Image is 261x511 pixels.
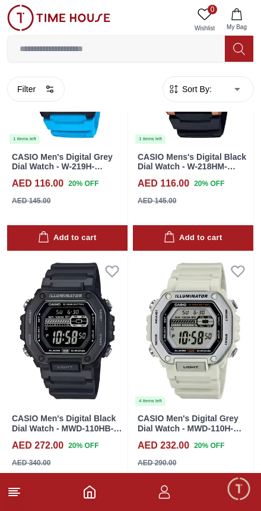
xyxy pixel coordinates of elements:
[12,414,122,443] a: CASIO Men's Digital Black Dial Watch - MWD-110HB-1BVDF
[82,485,97,499] a: Home
[226,476,252,502] div: Chat Widget
[222,23,252,31] span: My Bag
[12,152,113,182] a: CASIO Men's Digital Grey Dial Watch - W-219H-2A2VDF
[138,176,189,191] h4: AED 116.00
[9,134,40,144] div: 1 items left
[135,396,165,406] div: 4 items left
[190,5,219,35] a: 0Wishlist
[7,77,65,102] button: Filter
[190,24,219,33] span: Wishlist
[68,440,98,451] span: 20 % OFF
[68,178,98,189] span: 20 % OFF
[135,134,165,144] div: 1 items left
[208,5,217,14] span: 0
[168,83,212,95] button: Sort By:
[138,439,189,453] h4: AED 232.00
[12,458,50,468] div: AED 340.00
[138,195,176,206] div: AED 145.00
[12,176,63,191] h4: AED 116.00
[38,231,96,245] div: Add to cart
[12,195,50,206] div: AED 145.00
[7,225,128,251] button: Add to cart
[164,231,222,245] div: Add to cart
[138,152,246,182] a: CASIO Mens's Digital Black Dial Watch - W-218HM-5BVDF
[7,255,128,406] img: CASIO Men's Digital Black Dial Watch - MWD-110HB-1BVDF
[180,83,212,95] span: Sort By:
[194,178,224,189] span: 20 % OFF
[133,255,253,406] img: CASIO Men's Digital Grey Dial Watch - MWD-110H-8AVDF
[194,440,224,451] span: 20 % OFF
[7,5,110,31] img: ...
[12,439,63,453] h4: AED 272.00
[219,5,254,35] button: My Bag
[133,255,253,406] a: CASIO Men's Digital Grey Dial Watch - MWD-110H-8AVDF4 items left
[138,458,176,468] div: AED 290.00
[138,414,241,443] a: CASIO Men's Digital Grey Dial Watch - MWD-110H-8AVDF
[133,225,253,251] button: Add to cart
